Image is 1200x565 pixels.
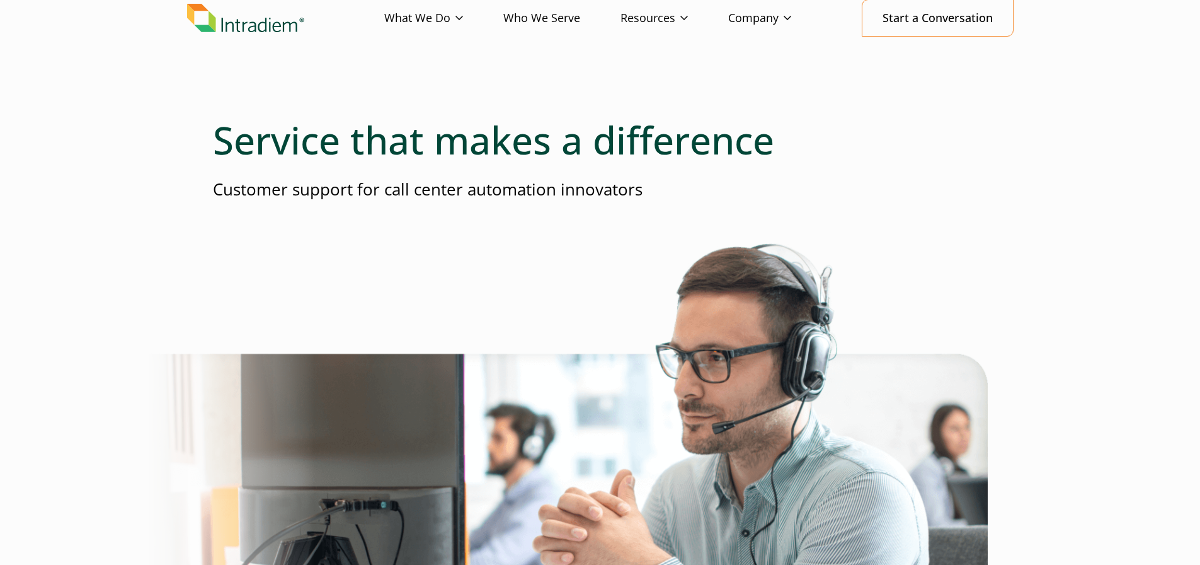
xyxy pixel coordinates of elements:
[213,117,988,163] h1: Service that makes a difference
[213,178,988,201] p: Customer support for call center automation innovators
[187,4,304,33] img: Intradiem
[187,4,384,33] a: Link to homepage of Intradiem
